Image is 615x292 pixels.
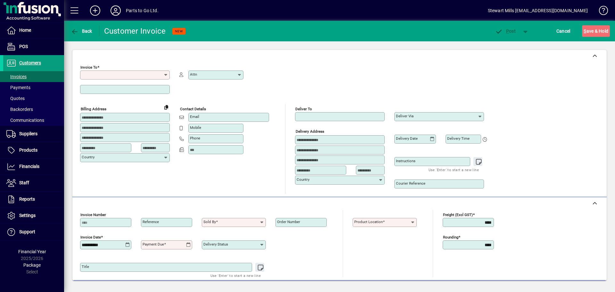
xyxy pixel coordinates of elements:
mat-label: Deliver To [295,107,312,111]
mat-hint: Use 'Enter' to start a new line [210,272,261,279]
mat-label: Rounding [443,235,458,239]
a: Products [3,142,64,158]
a: POS [3,39,64,55]
a: Payments [3,82,64,93]
span: Package [23,263,41,268]
mat-label: Country [297,177,309,182]
button: Save & Hold [582,25,610,37]
app-page-header-button: Back [64,25,99,37]
a: Invoices [3,71,64,82]
a: Knowledge Base [594,1,607,22]
span: Products [19,147,37,153]
div: Parts to Go Ltd. [126,5,159,16]
button: Cancel [555,25,572,37]
span: Support [19,229,35,234]
div: Stewart Mills [EMAIL_ADDRESS][DOMAIN_NAME] [488,5,588,16]
button: Post [492,25,519,37]
a: Settings [3,208,64,224]
a: Communications [3,115,64,126]
span: Quotes [6,96,25,101]
mat-label: Attn [190,72,197,77]
mat-label: Reference [143,220,159,224]
mat-label: Sold by [203,220,216,224]
a: Reports [3,191,64,207]
span: Reports [19,196,35,202]
span: Backorders [6,107,33,112]
mat-label: Mobile [190,125,201,130]
mat-label: Order number [277,220,300,224]
mat-label: Country [82,155,94,159]
span: Cancel [556,26,570,36]
mat-label: Instructions [396,159,415,163]
a: Quotes [3,93,64,104]
span: Back [71,29,92,34]
span: POS [19,44,28,49]
a: Staff [3,175,64,191]
mat-label: Email [190,114,199,119]
button: Add [85,5,105,16]
a: Backorders [3,104,64,115]
a: Financials [3,159,64,175]
span: Home [19,28,31,33]
span: Customers [19,60,41,65]
mat-label: Invoice number [80,213,106,217]
a: Home [3,22,64,38]
span: Financials [19,164,39,169]
span: Communications [6,118,44,123]
span: Payments [6,85,30,90]
mat-label: Phone [190,136,200,140]
a: Suppliers [3,126,64,142]
span: S [584,29,586,34]
mat-label: Delivery status [203,242,228,246]
span: P [506,29,509,34]
span: Staff [19,180,29,185]
mat-label: Courier Reference [396,181,425,186]
button: Back [69,25,94,37]
span: Settings [19,213,36,218]
span: NEW [175,29,183,33]
button: Profile [105,5,126,16]
span: Invoices [6,74,27,79]
mat-label: Delivery time [447,136,470,141]
span: ost [495,29,516,34]
mat-label: Title [82,264,89,269]
div: Customer Invoice [104,26,166,36]
mat-label: Payment due [143,242,164,246]
a: Support [3,224,64,240]
mat-label: Invoice date [80,235,101,239]
mat-label: Deliver via [396,114,414,118]
span: ave & Hold [584,26,608,36]
span: Suppliers [19,131,37,136]
mat-label: Invoice To [80,65,97,70]
mat-label: Product location [354,220,383,224]
mat-label: Delivery date [396,136,418,141]
mat-label: Freight (excl GST) [443,213,473,217]
mat-hint: Use 'Enter' to start a new line [429,166,479,173]
span: Financial Year [18,249,46,254]
button: Copy to Delivery address [161,102,171,112]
